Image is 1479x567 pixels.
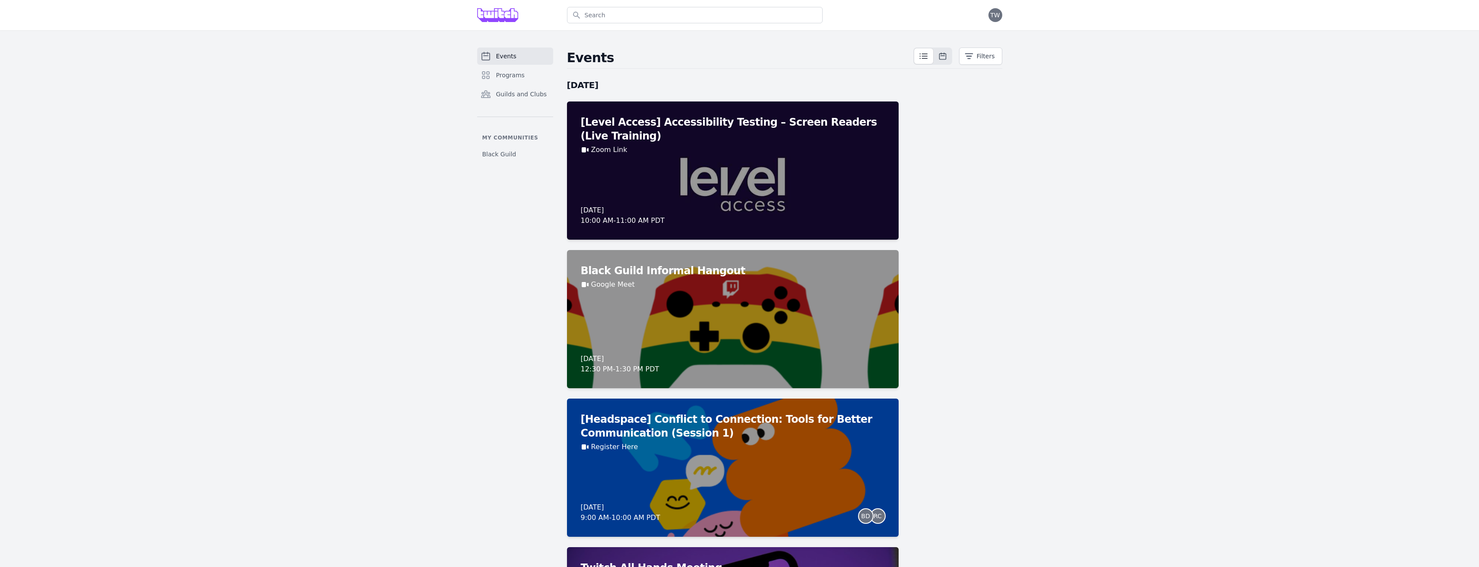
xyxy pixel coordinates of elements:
a: [Headspace] Conflict to Connection: Tools for Better Communication (Session 1)Register Here[DATE]... [567,399,899,537]
button: Filters [959,48,1002,65]
a: Programs [477,67,553,84]
div: [DATE] 9:00 AM - 10:00 AM PDT [581,502,660,523]
a: Events [477,48,553,65]
a: [Level Access] Accessibility Testing – Screen Readers (Live Training)Zoom Link[DATE]10:00 AM-11:0... [567,101,899,240]
h2: Events [567,50,913,66]
h2: [DATE] [567,79,899,91]
span: Black Guild [482,150,516,158]
span: TW [990,12,1000,18]
a: Google Meet [591,279,635,290]
nav: Sidebar [477,48,553,162]
button: TW [988,8,1002,22]
span: Programs [496,71,525,79]
span: Events [496,52,516,60]
input: Search [567,7,823,23]
h2: Black Guild Informal Hangout [581,264,885,278]
span: Guilds and Clubs [496,90,547,98]
a: Guilds and Clubs [477,86,553,103]
img: Grove [477,8,519,22]
a: Black Guild [477,146,553,162]
h2: [Headspace] Conflict to Connection: Tools for Better Communication (Session 1) [581,412,885,440]
p: My communities [477,134,553,141]
a: Register Here [591,442,638,452]
div: [DATE] 10:00 AM - 11:00 AM PDT [581,205,665,226]
a: Black Guild Informal HangoutGoogle Meet[DATE]12:30 PM-1:30 PM PDT [567,250,899,388]
span: BD [861,513,870,519]
div: [DATE] 12:30 PM - 1:30 PM PDT [581,354,659,374]
span: RC [874,513,882,519]
h2: [Level Access] Accessibility Testing – Screen Readers (Live Training) [581,115,885,143]
a: Zoom Link [591,145,627,155]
